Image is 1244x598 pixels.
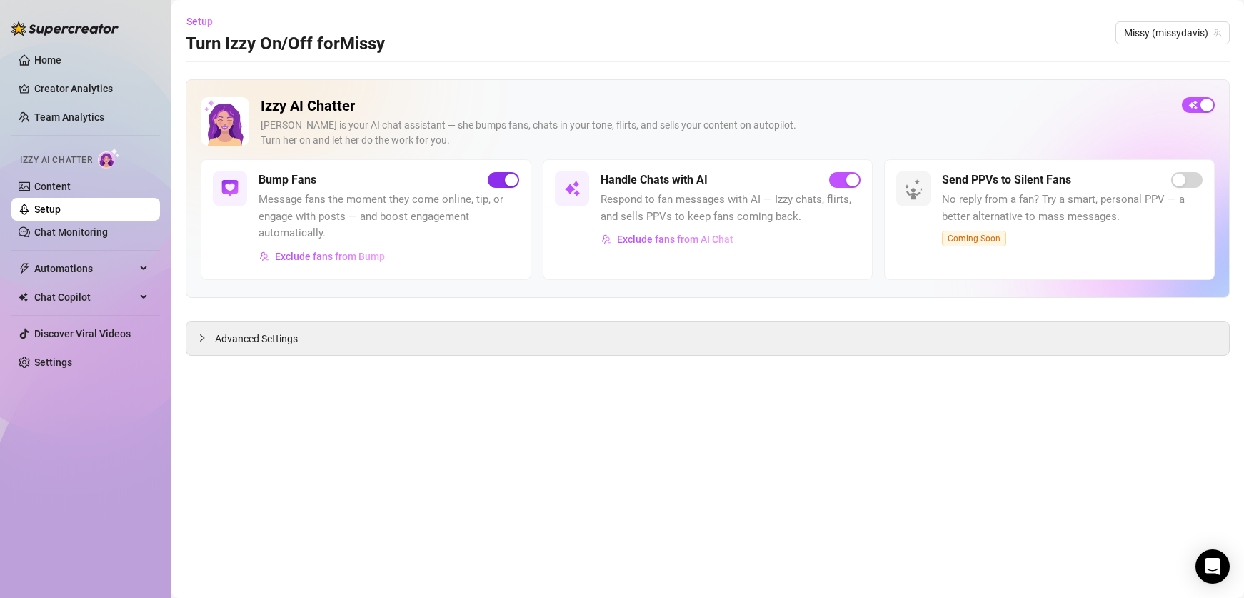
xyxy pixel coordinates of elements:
h2: Izzy AI Chatter [261,97,1170,115]
a: Team Analytics [34,111,104,123]
img: logo-BBDzfeDw.svg [11,21,119,36]
a: Discover Viral Videos [34,328,131,339]
button: Exclude fans from AI Chat [601,228,734,251]
span: Respond to fan messages with AI — Izzy chats, flirts, and sells PPVs to keep fans coming back. [601,191,861,225]
span: Exclude fans from AI Chat [617,234,733,245]
h3: Turn Izzy On/Off for Missy [186,33,385,56]
h5: Bump Fans [259,171,316,189]
span: Coming Soon [942,231,1006,246]
button: Exclude fans from Bump [259,245,386,268]
img: svg%3e [221,180,239,197]
span: collapsed [198,334,206,342]
a: Creator Analytics [34,77,149,100]
span: Izzy AI Chatter [20,154,92,167]
div: Open Intercom Messenger [1195,549,1230,584]
a: Settings [34,357,72,368]
img: Chat Copilot [19,292,28,302]
span: Message fans the moment they come online, tip, or engage with posts — and boost engagement automa... [259,191,519,242]
span: Exclude fans from Bump [275,251,385,262]
a: Content [34,181,71,192]
img: svg%3e [601,234,611,244]
span: Advanced Settings [215,331,298,347]
h5: Send PPVs to Silent Fans [942,171,1071,189]
div: [PERSON_NAME] is your AI chat assistant — she bumps fans, chats in your tone, flirts, and sells y... [261,118,1170,148]
img: silent-fans-ppv-o-N6Mmdf.svg [904,179,927,202]
span: thunderbolt [19,263,30,274]
span: Chat Copilot [34,286,136,309]
a: Setup [34,204,61,215]
img: Izzy AI Chatter [201,97,249,146]
span: team [1213,29,1222,37]
h5: Handle Chats with AI [601,171,708,189]
img: svg%3e [563,180,581,197]
button: Setup [186,10,224,33]
span: Setup [186,16,213,27]
a: Chat Monitoring [34,226,108,238]
a: Home [34,54,61,66]
span: Missy (missydavis) [1124,22,1221,44]
img: svg%3e [259,251,269,261]
span: Automations [34,257,136,280]
span: No reply from a fan? Try a smart, personal PPV — a better alternative to mass messages. [942,191,1203,225]
img: AI Chatter [98,148,120,169]
div: collapsed [198,330,215,346]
